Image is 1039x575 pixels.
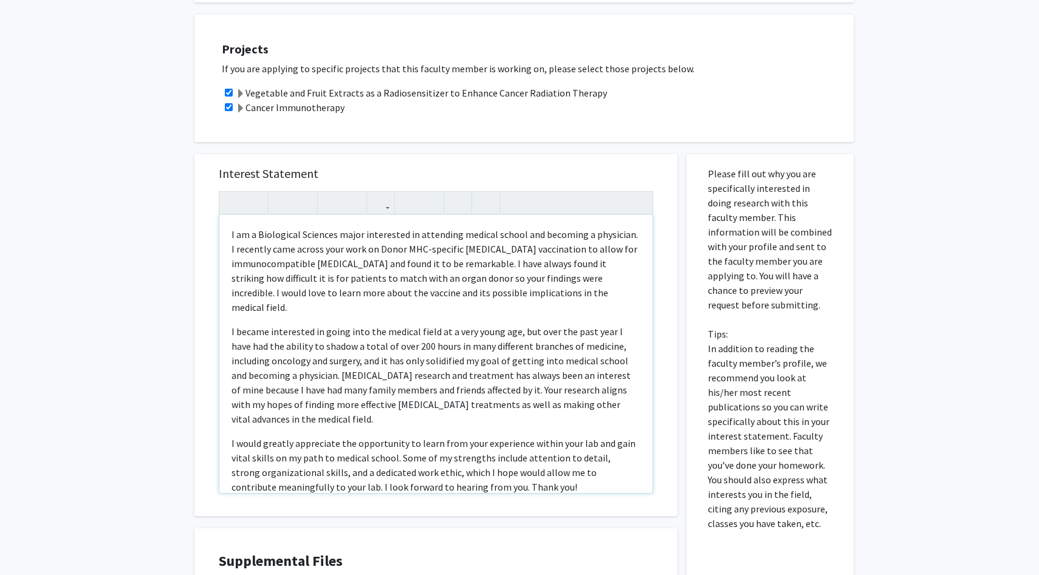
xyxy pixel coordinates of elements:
label: Vegetable and Fruit Extracts as a Radiosensitizer to Enhance Cancer Radiation Therapy [236,86,607,100]
p: I would greatly appreciate the opportunity to learn from your experience within your lab and gain... [231,436,640,494]
button: Subscript [342,192,363,213]
h4: Supplemental Files [219,553,653,570]
button: Unordered list [398,192,419,213]
button: Superscript [321,192,342,213]
button: Redo (Ctrl + Y) [244,192,265,213]
button: Fullscreen [628,192,650,213]
div: Note to users with screen readers: Please press Alt+0 or Option+0 to deactivate our accessibility... [219,215,653,493]
label: Cancer Immunotherapy [236,100,345,115]
h5: Interest Statement [219,166,653,181]
button: Link [370,192,391,213]
button: Strong (Ctrl + B) [272,192,293,213]
p: I became interested in going into the medical field at a very young age, but over the past year I... [231,324,640,426]
button: Emphasis (Ctrl + I) [293,192,314,213]
strong: Projects [222,41,269,56]
iframe: Chat [9,520,52,566]
button: Remove format [447,192,468,213]
p: Please fill out why you are specifically interested in doing research with this faculty member. T... [708,166,832,531]
button: Undo (Ctrl + Z) [222,192,244,213]
button: Insert horizontal rule [475,192,496,213]
p: If you are applying to specific projects that this faculty member is working on, please select th... [222,61,842,76]
button: Ordered list [419,192,441,213]
p: I am a Biological Sciences major interested in attending medical school and becoming a physician.... [231,227,640,315]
